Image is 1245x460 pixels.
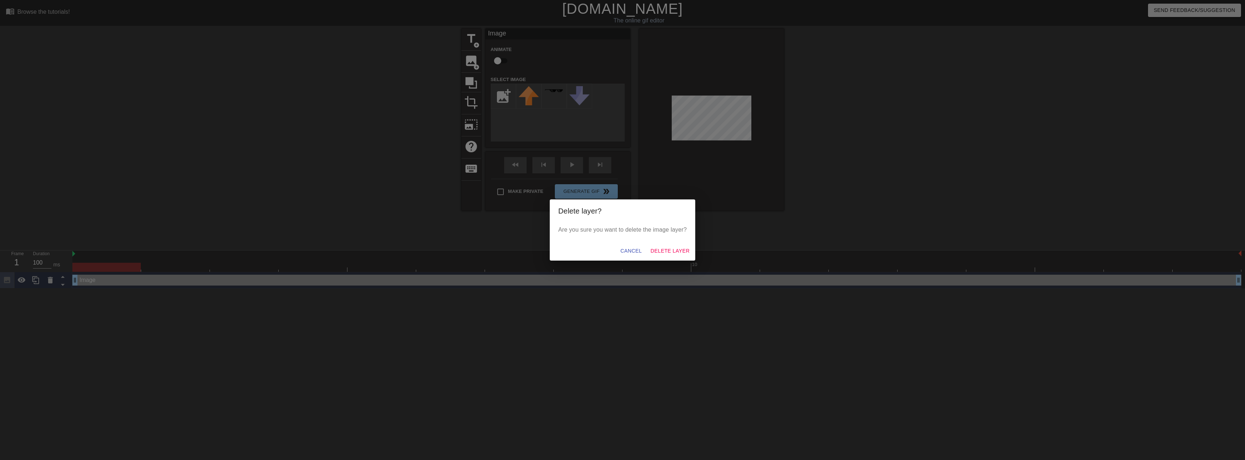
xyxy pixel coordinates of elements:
span: Delete Layer [650,246,689,256]
span: Cancel [620,246,642,256]
h2: Delete layer? [558,205,687,217]
button: Delete Layer [647,244,692,258]
button: Cancel [617,244,645,258]
p: Are you sure you want to delete the image layer? [558,225,687,234]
